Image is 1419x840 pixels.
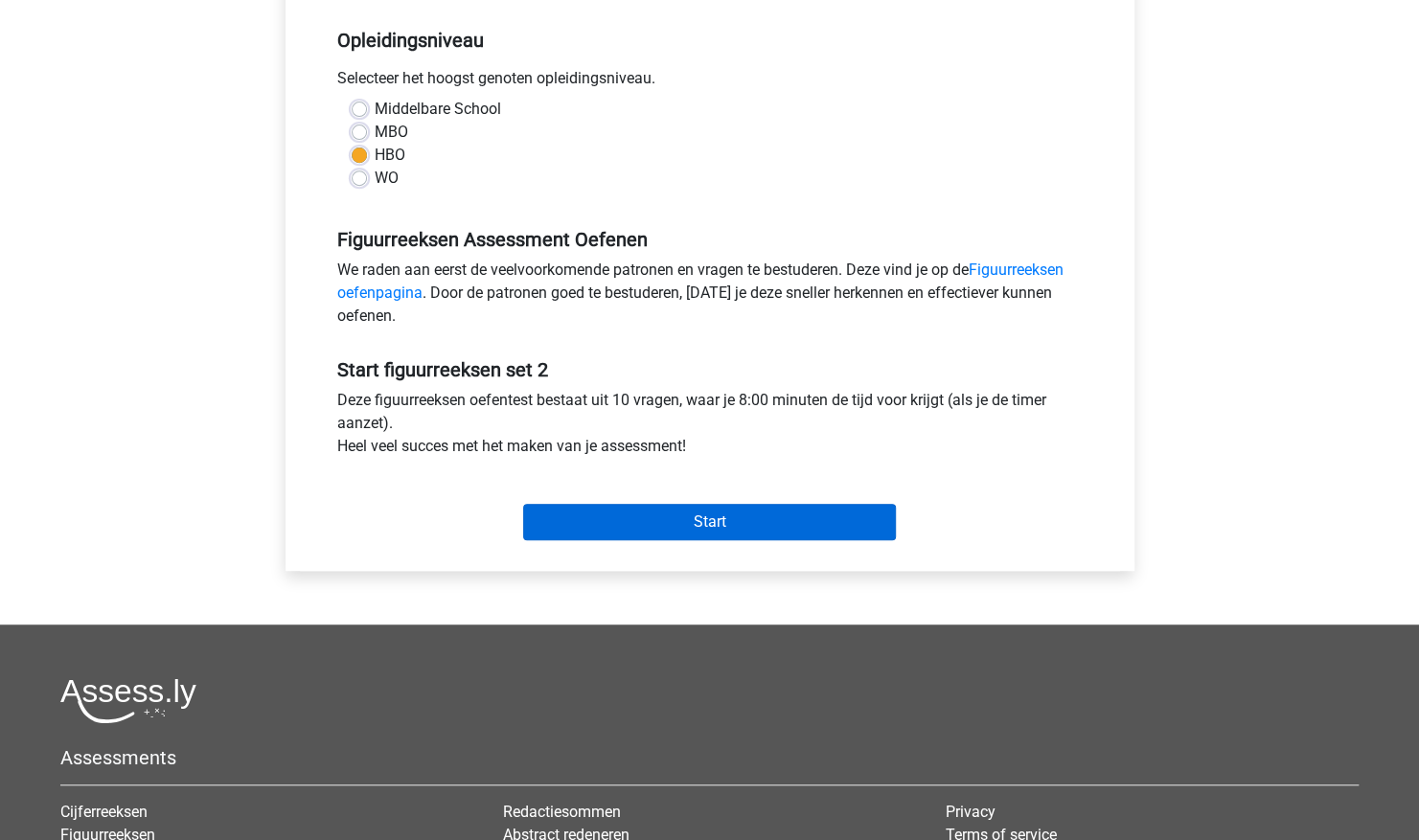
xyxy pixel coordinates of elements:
[375,167,399,190] label: WO
[375,144,405,167] label: HBO
[375,98,501,121] label: Middelbare School
[323,259,1097,335] div: We raden aan eerst de veelvoorkomende patronen en vragen te bestuderen. Deze vind je op de . Door...
[323,67,1097,98] div: Selecteer het hoogst genoten opleidingsniveau.
[337,228,1083,251] h5: Figuurreeksen Assessment Oefenen
[375,121,408,144] label: MBO
[60,746,1359,769] h5: Assessments
[503,803,621,821] a: Redactiesommen
[523,504,896,540] input: Start
[337,358,1083,381] h5: Start figuurreeksen set 2
[323,389,1097,465] div: Deze figuurreeksen oefentest bestaat uit 10 vragen, waar je 8:00 minuten de tijd voor krijgt (als...
[60,803,148,821] a: Cijferreeksen
[945,803,995,821] a: Privacy
[60,678,196,723] img: Assessly logo
[337,21,1083,59] h5: Opleidingsniveau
